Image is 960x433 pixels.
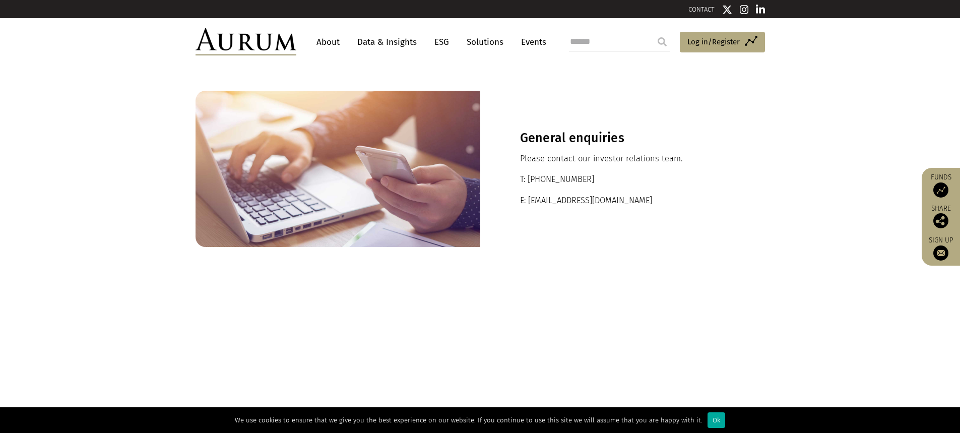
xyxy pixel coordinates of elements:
h3: General enquiries [520,131,725,146]
img: Access Funds [933,182,948,198]
a: About [311,33,345,51]
img: Sign up to our newsletter [933,245,948,261]
img: Linkedin icon [756,5,765,15]
a: Data & Insights [352,33,422,51]
img: Instagram icon [740,5,749,15]
a: ESG [429,33,454,51]
img: Twitter icon [722,5,732,15]
div: Ok [708,412,725,428]
img: Share this post [933,213,948,228]
span: Log in/Register [687,36,740,48]
p: E: [EMAIL_ADDRESS][DOMAIN_NAME] [520,194,725,207]
a: Log in/Register [680,32,765,53]
input: Submit [652,32,672,52]
p: T: [PHONE_NUMBER] [520,173,725,186]
div: Share [927,205,955,228]
a: Events [516,33,546,51]
img: Aurum [196,28,296,55]
a: CONTACT [688,6,715,13]
a: Sign up [927,236,955,261]
p: Please contact our investor relations team. [520,152,725,165]
a: Funds [927,173,955,198]
a: Solutions [462,33,508,51]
